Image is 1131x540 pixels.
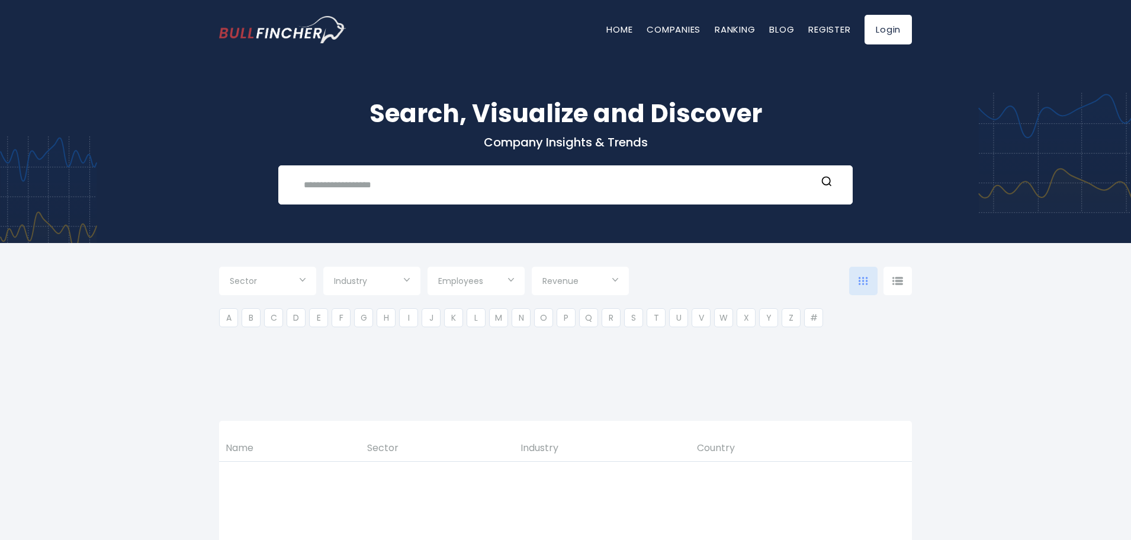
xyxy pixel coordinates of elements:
li: A [219,308,238,327]
a: Login [865,15,912,44]
li: I [399,308,418,327]
li: C [264,308,283,327]
li: D [287,308,306,327]
li: Q [579,308,598,327]
li: V [692,308,711,327]
li: T [647,308,666,327]
li: S [624,308,643,327]
h1: Search, Visualize and Discover [219,95,912,132]
button: Search [819,175,834,191]
a: Blog [769,23,794,36]
li: W [714,308,733,327]
span: Revenue [542,276,579,286]
img: icon-comp-list-view.svg [892,277,903,285]
li: Z [782,308,801,327]
p: Company Insights & Trends [219,135,912,150]
a: Home [606,23,632,36]
th: Name [219,436,361,461]
li: M [489,308,508,327]
li: # [804,308,823,327]
li: O [534,308,553,327]
input: Selection [230,271,306,293]
li: K [444,308,463,327]
a: Ranking [715,23,755,36]
input: Selection [334,271,410,293]
th: Sector [361,436,515,461]
li: U [669,308,688,327]
li: J [422,308,441,327]
li: Y [759,308,778,327]
li: X [737,308,756,327]
li: F [332,308,351,327]
th: Industry [514,436,690,461]
a: Go to homepage [219,16,346,43]
li: L [467,308,486,327]
li: B [242,308,261,327]
li: H [377,308,396,327]
li: N [512,308,531,327]
input: Selection [438,271,514,293]
th: Country [690,436,867,461]
li: P [557,308,576,327]
span: Employees [438,276,483,286]
a: Companies [647,23,701,36]
img: bullfincher logo [219,16,346,43]
li: E [309,308,328,327]
a: Register [808,23,850,36]
span: Sector [230,276,257,286]
img: icon-comp-grid.svg [859,277,868,285]
li: G [354,308,373,327]
input: Selection [542,271,618,293]
span: Industry [334,276,367,286]
li: R [602,308,621,327]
